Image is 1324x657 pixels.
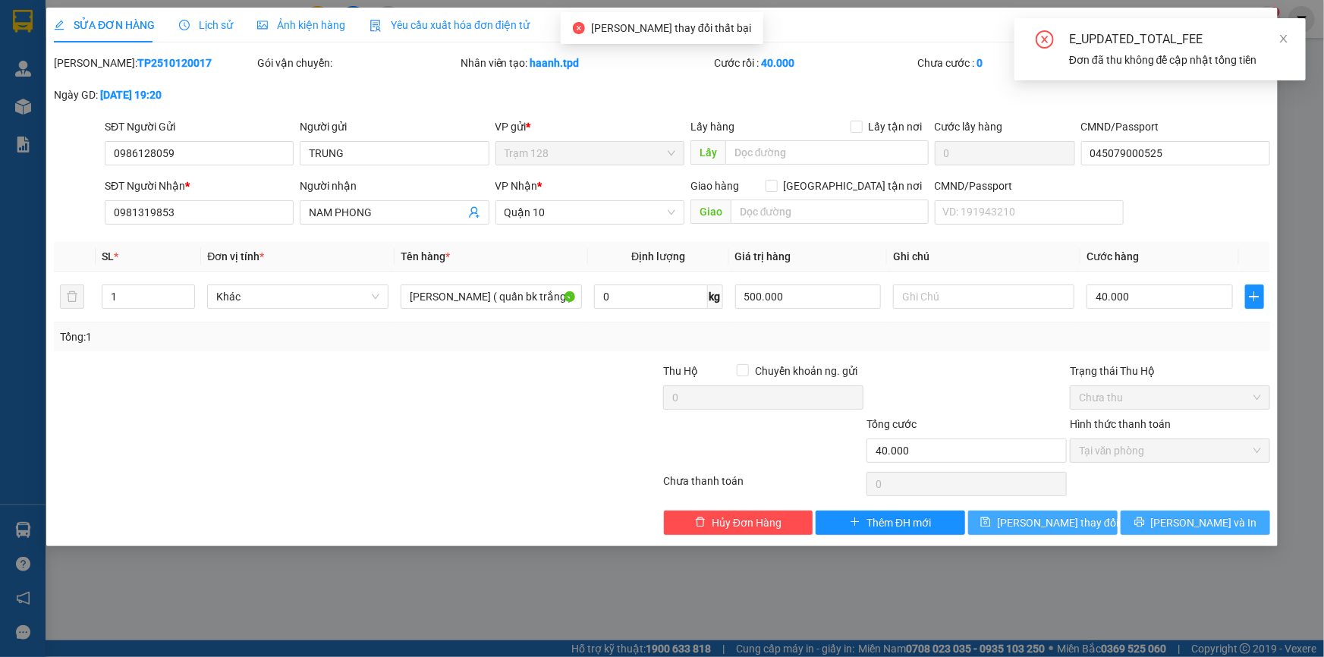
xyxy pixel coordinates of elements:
[1079,439,1261,462] span: Tại văn phòng
[1235,8,1278,50] button: Close
[54,86,254,103] div: Ngày GD:
[980,517,991,529] span: save
[370,20,382,32] img: icon
[968,511,1118,535] button: save[PERSON_NAME] thay đổi
[461,55,712,71] div: Nhân viên tạo:
[105,118,294,135] div: SĐT Người Gửi
[663,365,698,377] span: Thu Hộ
[105,178,294,194] div: SĐT Người Nhận
[690,200,731,224] span: Giao
[1121,511,1270,535] button: printer[PERSON_NAME] và In
[761,57,794,69] b: 40.000
[216,285,379,308] span: Khác
[505,142,675,165] span: Trạm 128
[664,511,813,535] button: deleteHủy Đơn Hàng
[712,514,782,531] span: Hủy Đơn Hàng
[708,284,723,309] span: kg
[866,418,917,430] span: Tổng cước
[54,55,254,71] div: [PERSON_NAME]:
[690,180,739,192] span: Giao hàng
[887,242,1080,272] th: Ghi chú
[300,178,489,194] div: Người nhận
[300,118,489,135] div: Người gửi
[1278,33,1289,44] span: close
[662,473,866,499] div: Chưa thanh toán
[695,517,706,529] span: delete
[850,517,860,529] span: plus
[401,250,450,262] span: Tên hàng
[1070,418,1171,430] label: Hình thức thanh toán
[54,20,64,30] span: edit
[179,20,190,30] span: clock-circle
[1246,291,1263,303] span: plus
[1036,30,1054,52] span: close-circle
[976,57,983,69] b: 0
[100,89,162,101] b: [DATE] 19:20
[1069,30,1288,49] div: E_UPDATED_TOTAL_FEE
[731,200,929,224] input: Dọc đường
[60,328,511,345] div: Tổng: 1
[401,284,582,309] input: VD: Bàn, Ghế
[530,57,580,69] b: haanh.tpd
[495,180,538,192] span: VP Nhận
[690,121,734,133] span: Lấy hàng
[1069,52,1288,68] div: Đơn đã thu không để cập nhật tổng tiền
[997,514,1118,531] span: [PERSON_NAME] thay đổi
[725,140,929,165] input: Dọc đường
[863,118,929,135] span: Lấy tận nơi
[257,20,268,30] span: picture
[935,178,1124,194] div: CMND/Passport
[893,284,1074,309] input: Ghi Chú
[54,19,155,31] span: SỬA ĐƠN HÀNG
[257,55,458,71] div: Gói vận chuyển:
[935,121,1003,133] label: Cước lấy hàng
[1245,284,1264,309] button: plus
[505,201,675,224] span: Quận 10
[468,206,480,218] span: user-add
[495,118,684,135] div: VP gửi
[257,19,345,31] span: Ảnh kiện hàng
[102,250,114,262] span: SL
[690,140,725,165] span: Lấy
[1151,514,1257,531] span: [PERSON_NAME] và In
[207,250,264,262] span: Đơn vị tính
[735,250,791,262] span: Giá trị hàng
[1070,363,1270,379] div: Trạng thái Thu Hộ
[714,55,914,71] div: Cước rồi :
[935,141,1075,165] input: Cước lấy hàng
[749,363,863,379] span: Chuyển khoản ng. gửi
[866,514,931,531] span: Thêm ĐH mới
[1081,118,1270,135] div: CMND/Passport
[179,19,233,31] span: Lịch sử
[137,57,212,69] b: TP2510120017
[816,511,965,535] button: plusThêm ĐH mới
[1087,250,1139,262] span: Cước hàng
[631,250,685,262] span: Định lượng
[60,284,84,309] button: delete
[917,55,1118,71] div: Chưa cước :
[573,22,585,34] span: close-circle
[370,19,530,31] span: Yêu cầu xuất hóa đơn điện tử
[1134,517,1145,529] span: printer
[591,22,751,34] span: [PERSON_NAME] thay đổi thất bại
[1079,386,1261,409] span: Chưa thu
[778,178,929,194] span: [GEOGRAPHIC_DATA] tận nơi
